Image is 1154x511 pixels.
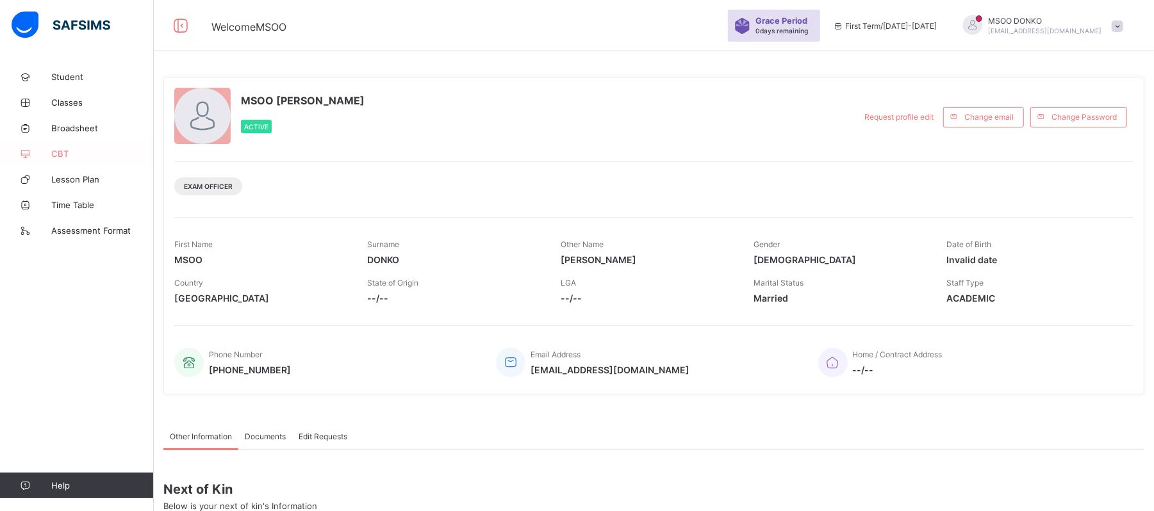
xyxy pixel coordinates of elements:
span: 0 days remaining [755,27,808,35]
span: MSOO DONKO [989,16,1102,26]
span: Below is your next of kin's Information [163,501,317,511]
span: Marital Status [754,278,804,288]
span: Assessment Format [51,225,154,236]
span: --/-- [853,364,943,375]
span: State of Origin [367,278,418,288]
span: Time Table [51,200,154,210]
span: Exam Officer [184,182,233,190]
span: Lesson Plan [51,174,154,184]
span: Country [174,278,203,288]
span: --/-- [367,293,541,304]
span: Active [244,123,268,131]
span: MSOO [PERSON_NAME] [241,94,365,107]
span: [GEOGRAPHIC_DATA] [174,293,348,304]
span: DONKO [367,254,541,265]
span: Change Password [1051,112,1117,122]
span: Welcome MSOO [211,20,286,33]
span: [PHONE_NUMBER] [209,364,291,375]
span: Other Information [170,432,232,441]
span: CBT [51,149,154,159]
div: MSOODONKO [950,15,1130,36]
span: Married [754,293,927,304]
span: [EMAIL_ADDRESS][DOMAIN_NAME] [531,364,689,375]
span: MSOO [174,254,348,265]
span: [DEMOGRAPHIC_DATA] [754,254,927,265]
span: Change email [964,112,1014,122]
span: Classes [51,97,154,108]
span: Email Address [531,350,581,359]
span: Grace Period [755,16,807,26]
span: Surname [367,239,399,249]
span: Home / Contract Address [853,350,943,359]
span: LGA [561,278,576,288]
span: Broadsheet [51,123,154,133]
span: Staff Type [947,278,984,288]
span: Documents [245,432,286,441]
span: Request profile edit [864,112,934,122]
span: --/-- [561,293,734,304]
img: sticker-purple.71386a28dfed39d6af7621340158ba97.svg [734,18,750,34]
span: session/term information [833,21,937,31]
span: Student [51,72,154,82]
img: safsims [12,12,110,38]
span: [PERSON_NAME] [561,254,734,265]
span: ACADEMIC [947,293,1121,304]
span: [EMAIL_ADDRESS][DOMAIN_NAME] [989,27,1102,35]
span: Next of Kin [163,482,1144,497]
span: Invalid date [947,254,1121,265]
span: Date of Birth [947,239,992,249]
span: Edit Requests [299,432,347,441]
span: Gender [754,239,780,249]
span: Help [51,480,153,491]
span: Phone Number [209,350,262,359]
span: Other Name [561,239,604,249]
span: First Name [174,239,213,249]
